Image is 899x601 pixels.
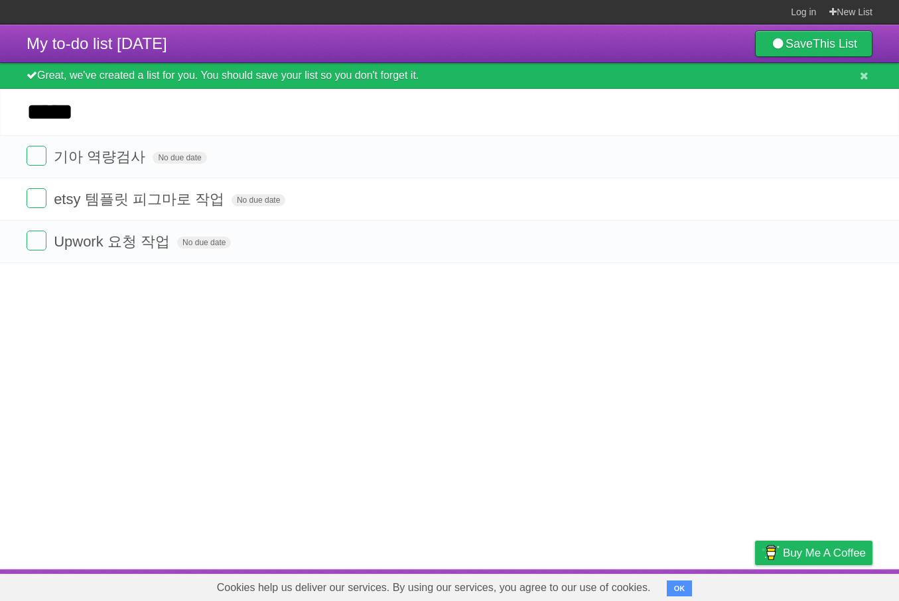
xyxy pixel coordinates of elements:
[813,37,857,50] b: This List
[54,233,173,250] span: Upwork 요청 작업
[762,541,780,564] img: Buy me a coffee
[204,574,664,601] span: Cookies help us deliver our services. By using our services, you agree to our use of cookies.
[153,152,206,164] span: No due date
[54,148,149,165] span: 기아 역량검사
[622,573,676,598] a: Developers
[177,237,231,248] span: No due date
[783,541,866,565] span: Buy me a coffee
[789,573,872,598] a: Suggest a feature
[232,194,285,206] span: No due date
[667,580,693,596] button: OK
[54,191,228,207] span: etsy 템플릿 피그마로 작업
[755,541,872,565] a: Buy me a coffee
[738,573,772,598] a: Privacy
[27,231,46,250] label: Done
[27,34,167,52] span: My to-do list [DATE]
[755,30,872,57] a: SaveThis List
[27,146,46,166] label: Done
[579,573,606,598] a: About
[27,188,46,208] label: Done
[693,573,722,598] a: Terms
